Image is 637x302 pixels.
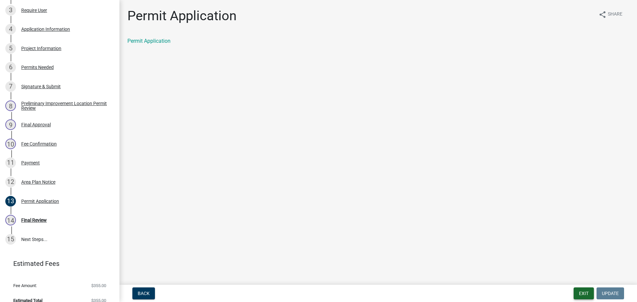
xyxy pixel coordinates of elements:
[5,177,16,187] div: 12
[5,100,16,111] div: 8
[21,180,55,184] div: Area Plan Notice
[21,122,51,127] div: Final Approval
[5,139,16,149] div: 10
[91,283,106,288] span: $355.00
[5,157,16,168] div: 11
[5,81,16,92] div: 7
[5,24,16,34] div: 4
[5,234,16,245] div: 15
[597,287,624,299] button: Update
[599,11,606,19] i: share
[5,62,16,73] div: 6
[21,46,61,51] div: Project Information
[21,199,59,204] div: Permit Application
[5,5,16,16] div: 3
[21,84,61,89] div: Signature & Submit
[21,101,109,110] div: Preliminary Improvement Location Permit Review
[21,218,47,222] div: Final Review
[5,257,109,270] a: Estimated Fees
[5,43,16,54] div: 5
[13,283,37,288] span: Fee Amount:
[21,27,70,31] div: Application Information
[593,8,628,21] button: shareShare
[602,291,619,296] span: Update
[132,287,155,299] button: Back
[5,119,16,130] div: 9
[127,8,237,24] h1: Permit Application
[5,215,16,225] div: 14
[138,291,150,296] span: Back
[127,38,171,44] a: Permit Application
[21,160,40,165] div: Payment
[21,65,54,70] div: Permits Needed
[21,8,47,13] div: Require User
[574,287,594,299] button: Exit
[21,142,57,146] div: Fee Confirmation
[5,196,16,207] div: 13
[608,11,622,19] span: Share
